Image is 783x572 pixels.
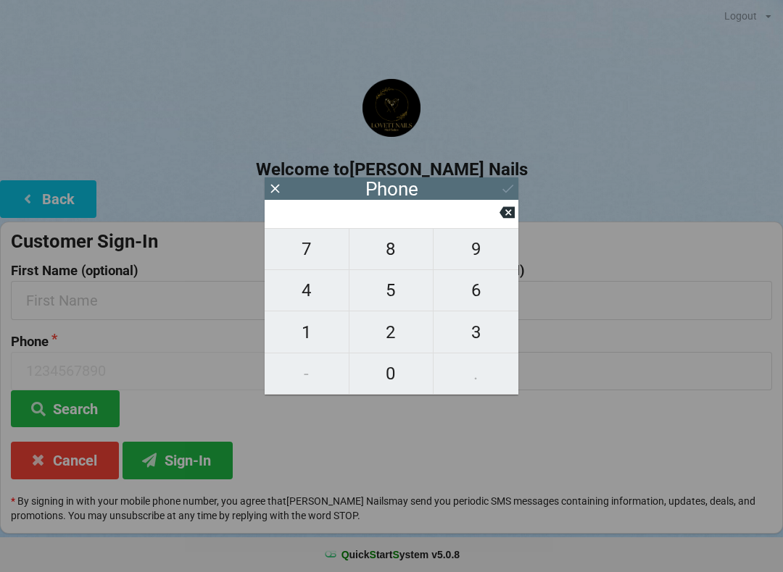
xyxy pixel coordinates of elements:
span: 4 [265,275,349,306]
button: 8 [349,228,434,270]
span: 6 [434,275,518,306]
button: 9 [434,228,518,270]
span: 8 [349,234,434,264]
button: 0 [349,353,434,395]
span: 7 [265,234,349,264]
span: 1 [265,317,349,348]
div: Phone [365,182,418,196]
span: 9 [434,234,518,264]
span: 2 [349,317,434,348]
button: 4 [265,270,349,311]
button: 7 [265,228,349,270]
span: 3 [434,317,518,348]
button: 1 [265,311,349,353]
button: 5 [349,270,434,311]
button: 2 [349,311,434,353]
button: 6 [434,270,518,311]
span: 0 [349,358,434,389]
button: 3 [434,311,518,353]
span: 5 [349,275,434,306]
